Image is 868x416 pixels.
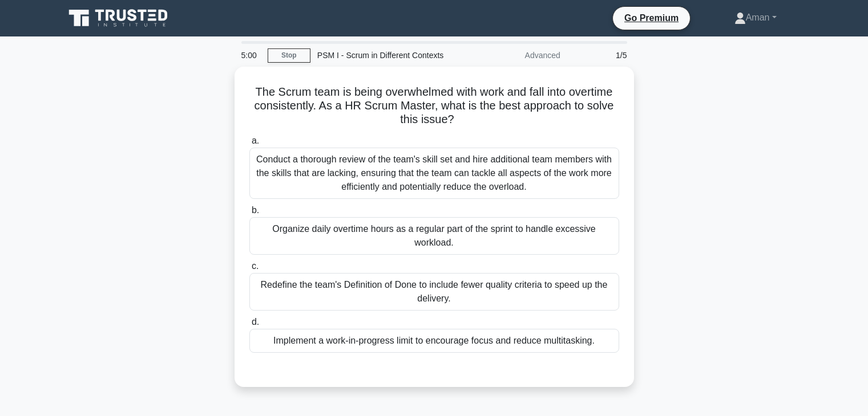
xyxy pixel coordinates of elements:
a: Stop [268,48,310,63]
div: PSM I - Scrum in Different Contexts [310,44,467,67]
span: a. [252,136,259,145]
a: Aman [707,6,804,29]
div: Implement a work-in-progress limit to encourage focus and reduce multitasking. [249,329,619,353]
span: b. [252,205,259,215]
div: 1/5 [567,44,634,67]
div: 5:00 [235,44,268,67]
h5: The Scrum team is being overwhelmed with work and fall into overtime consistently. As a HR Scrum ... [248,85,620,127]
div: Organize daily overtime hours as a regular part of the sprint to handle excessive workload. [249,217,619,255]
span: d. [252,317,259,327]
div: Redefine the team's Definition of Done to include fewer quality criteria to speed up the delivery. [249,273,619,311]
span: c. [252,261,259,271]
div: Conduct a thorough review of the team's skill set and hire additional team members with the skill... [249,148,619,199]
a: Go Premium [617,11,685,25]
div: Advanced [467,44,567,67]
